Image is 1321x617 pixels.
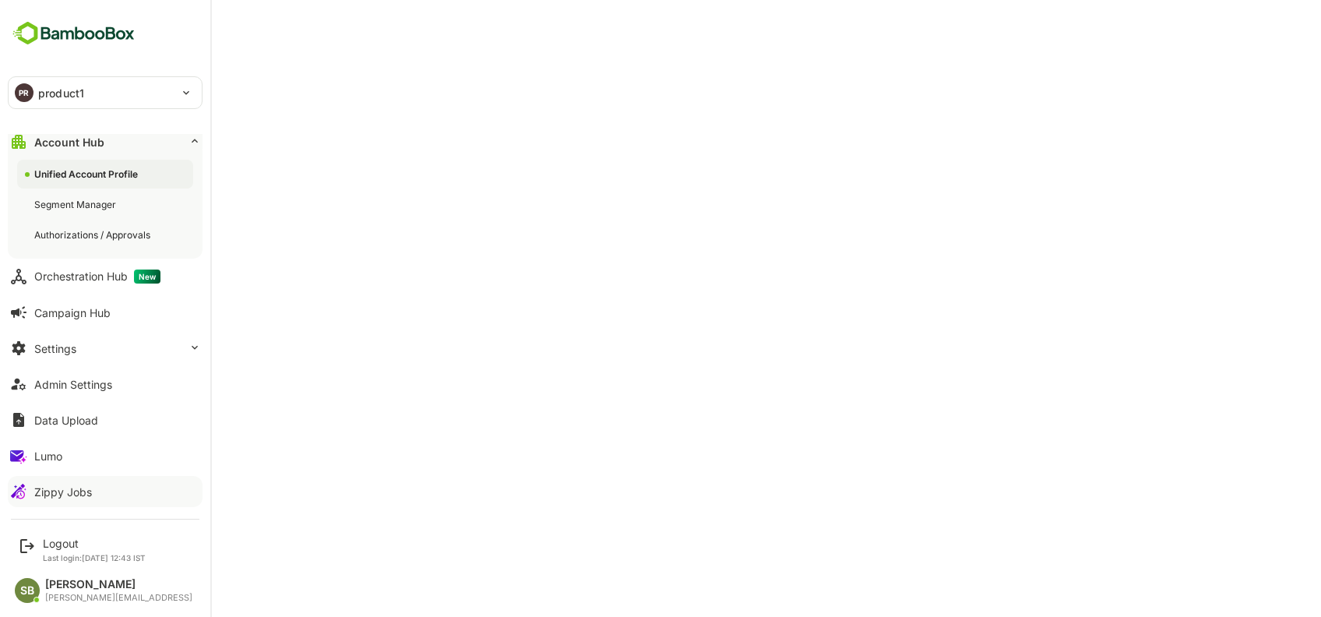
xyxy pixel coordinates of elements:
div: Campaign Hub [34,306,111,319]
button: Lumo [8,440,203,471]
div: Authorizations / Approvals [34,228,153,242]
div: Account Hub [34,136,104,149]
div: [PERSON_NAME] [45,578,192,591]
p: product1 [38,85,84,101]
div: Settings [34,342,76,355]
button: Account Hub [8,126,203,157]
div: Unified Account Profile [34,167,141,181]
button: Admin Settings [8,368,203,400]
p: Last login: [DATE] 12:43 IST [43,553,146,562]
div: Orchestration Hub [34,270,160,284]
div: Admin Settings [34,378,112,391]
button: Orchestration HubNew [8,261,203,292]
button: Campaign Hub [8,297,203,328]
div: Data Upload [34,414,98,427]
div: Segment Manager [34,198,119,211]
div: SB [15,578,40,603]
div: Logout [43,537,146,550]
button: Data Upload [8,404,203,435]
div: PRproduct1 [9,77,202,108]
div: Lumo [34,450,62,463]
div: Zippy Jobs [34,485,92,499]
span: New [134,270,160,284]
div: [PERSON_NAME][EMAIL_ADDRESS] [45,593,192,603]
button: Settings [8,333,203,364]
div: PR [15,83,33,102]
button: Zippy Jobs [8,476,203,507]
img: BambooboxFullLogoMark.5f36c76dfaba33ec1ec1367b70bb1252.svg [8,19,139,48]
